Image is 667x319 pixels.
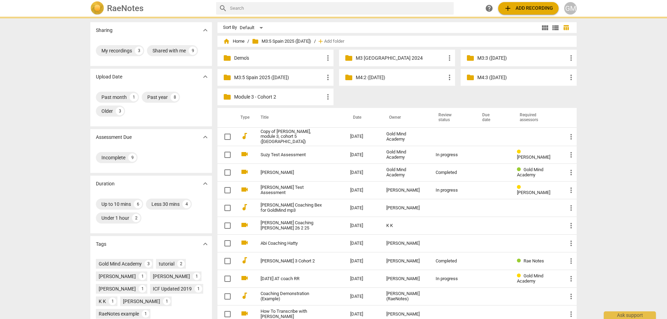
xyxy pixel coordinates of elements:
[163,297,171,305] div: 1
[171,93,179,101] div: 8
[153,285,192,292] div: ICF Updated 2019
[153,273,190,280] div: [PERSON_NAME]
[101,47,132,54] div: My recordings
[436,276,468,282] div: In progress
[240,203,249,211] span: audiotrack
[498,2,559,15] button: Upload
[130,93,138,101] div: 1
[107,3,143,13] h2: RaeNotes
[386,188,425,193] div: [PERSON_NAME]
[200,72,211,82] button: Show more
[324,54,332,62] span: more_vert
[511,108,561,127] th: Required assessors
[261,203,325,213] a: [PERSON_NAME] Coaching Bex for GoldMind mp3
[230,3,451,14] input: Search
[517,149,524,154] span: Review status: in progress
[466,73,475,82] span: folder
[324,39,344,44] span: Add folder
[90,1,211,15] a: LogoRaeNotes
[177,260,185,268] div: 2
[567,151,575,159] span: more_vert
[234,54,324,62] p: Demo's
[132,214,140,222] div: 2
[524,258,544,263] span: Rae Notes
[345,182,381,199] td: [DATE]
[541,24,549,32] span: view_module
[96,241,106,248] p: Tags
[240,168,249,176] span: videocam
[345,270,381,288] td: [DATE]
[201,179,209,188] span: expand_more
[386,223,425,228] div: K K
[109,297,116,305] div: 1
[567,186,575,194] span: more_vert
[517,185,524,190] span: Review status: in progress
[477,54,567,62] p: M3:3 (15th June 2025)
[195,285,202,293] div: 1
[240,256,249,265] span: audiotrack
[99,285,136,292] div: [PERSON_NAME]
[517,273,543,284] span: Gold Mind Academy
[101,154,125,161] div: Incomplete
[483,2,495,15] a: Help
[604,311,656,319] div: Ask support
[96,73,122,81] p: Upload Date
[182,200,191,208] div: 4
[517,154,550,160] span: [PERSON_NAME]
[252,38,311,45] span: M3:5 Spain 2025 ([DATE])
[567,54,575,62] span: more_vert
[436,152,468,158] div: In progress
[240,292,249,300] span: audiotrack
[567,221,575,230] span: more_vert
[99,298,106,305] div: K K
[477,74,567,81] p: M4:3 (7th July 2025)
[153,47,186,54] div: Shared with me
[474,108,511,127] th: Due date
[561,23,571,33] button: Table view
[234,93,324,101] p: Module 3 - Cohort 2
[252,108,345,127] th: Title
[200,239,211,249] button: Show more
[356,74,445,81] p: M4:2 (31st March '25)
[99,273,136,280] div: [PERSON_NAME]
[345,73,353,82] span: folder
[386,167,425,178] div: Gold Mind Academy
[201,240,209,248] span: expand_more
[189,47,197,55] div: 9
[261,241,325,246] a: Abi Coaching Hatty
[517,167,524,172] span: Review status: completed
[567,275,575,283] span: more_vert
[517,167,543,177] span: Gold Mind Academy
[135,47,143,55] div: 3
[564,2,577,15] button: GM
[504,4,512,12] span: add
[386,241,425,246] div: [PERSON_NAME]
[240,22,265,33] div: Default
[386,132,425,142] div: Gold Mind Academy
[134,200,142,208] div: 6
[540,23,550,33] button: Tile view
[485,4,493,12] span: help
[261,291,325,302] a: Coaching Demonstration (Example)
[345,235,381,252] td: [DATE]
[567,204,575,212] span: more_vert
[567,168,575,177] span: more_vert
[261,152,325,158] a: Suzy Test Assessment
[345,54,353,62] span: folder
[261,170,325,175] a: [PERSON_NAME]
[436,188,468,193] div: In progress
[223,54,231,62] span: folder
[386,312,425,317] div: [PERSON_NAME]
[356,54,445,62] p: M3 Spain 2024
[200,25,211,35] button: Show more
[345,217,381,235] td: [DATE]
[234,74,324,81] p: M3:5 Spain 2025 (18th July '25)
[116,107,124,115] div: 3
[139,272,146,280] div: 1
[436,259,468,264] div: Completed
[567,292,575,301] span: more_vert
[90,1,104,15] img: Logo
[139,285,146,293] div: 1
[223,73,231,82] span: folder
